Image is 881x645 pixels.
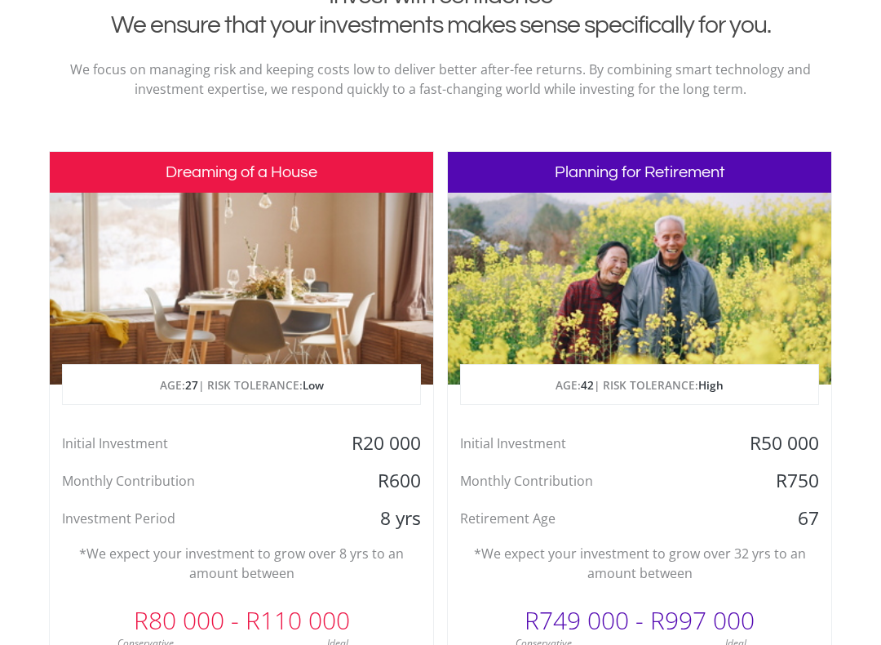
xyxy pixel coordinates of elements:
div: Retirement Age [448,506,703,531]
p: AGE: | RISK TOLERANCE: [461,365,818,406]
p: *We expect your investment to grow over 32 yrs to an amount between [460,544,819,583]
div: Monthly Contribution [50,469,305,493]
span: High [698,377,724,393]
p: *We expect your investment to grow over 8 yrs to an amount between [62,544,421,583]
div: Initial Investment [50,431,305,456]
div: R600 [305,469,433,493]
div: 8 yrs [305,506,433,531]
div: R50 000 [703,431,831,456]
div: Investment Period [50,506,305,531]
div: R750 [703,469,831,493]
span: 42 [581,377,594,393]
h3: Dreaming of a House [50,152,433,193]
h3: Planning for Retirement [448,152,831,193]
p: AGE: | RISK TOLERANCE: [63,365,420,406]
div: Initial Investment [448,431,703,456]
div: R80 000 - R110 000 [50,596,433,645]
div: R749 000 - R997 000 [448,596,831,645]
span: Low [303,377,324,393]
div: Monthly Contribution [448,469,703,493]
span: 27 [185,377,198,393]
div: 67 [703,506,831,531]
div: R20 000 [305,431,433,456]
p: We focus on managing risk and keeping costs low to deliver better after-fee returns. By combining... [61,60,820,99]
